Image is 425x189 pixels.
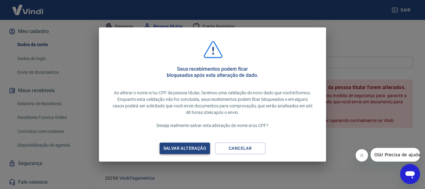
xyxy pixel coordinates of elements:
button: Salvar alteração [160,143,210,154]
h5: Seus recebimentos podem ficar bloqueados após esta alteração de dado. [167,66,258,78]
button: Cancelar [215,143,265,154]
iframe: Fechar mensagem [356,149,368,162]
span: Olá! Precisa de ajuda? [4,4,52,9]
iframe: Botão para abrir a janela de mensagens [400,164,420,184]
div: Salvar alteração [156,144,214,152]
iframe: Mensagem da empresa [371,148,420,162]
p: Ao alterar o nome e/ou CPF da pessoa titular, faremos uma validação do novo dado que você informo... [111,90,314,129]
